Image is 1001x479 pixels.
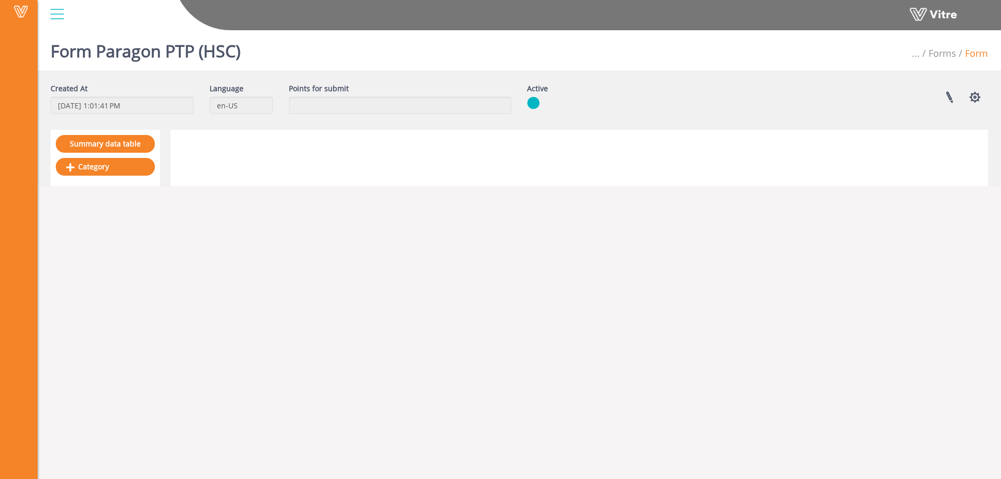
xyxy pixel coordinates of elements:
a: Category [56,158,155,176]
li: Form [956,47,988,60]
a: Summary data table [56,135,155,153]
a: Forms [929,47,956,59]
h1: Form Paragon PTP (HSC) [51,26,240,70]
span: ... [912,47,920,59]
label: Created At [51,83,88,94]
label: Points for submit [289,83,349,94]
img: yes [527,96,540,109]
label: Active [527,83,548,94]
label: Language [210,83,243,94]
